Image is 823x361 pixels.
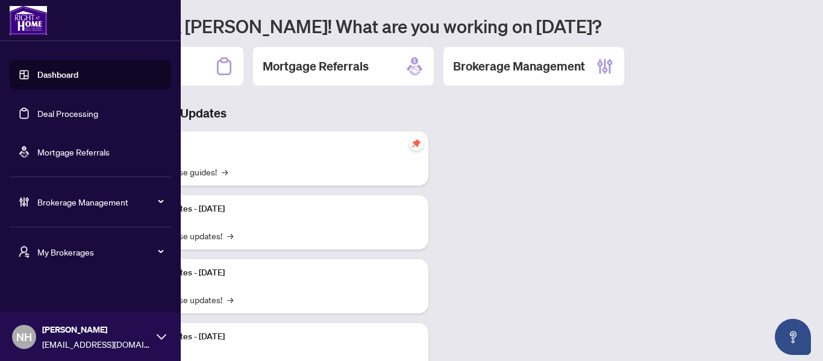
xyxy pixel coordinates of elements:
span: NH [16,328,32,345]
h2: Mortgage Referrals [263,58,369,75]
span: [PERSON_NAME] [42,323,151,336]
span: pushpin [409,136,424,151]
span: → [227,293,233,306]
button: Open asap [775,319,811,355]
p: Platform Updates - [DATE] [127,330,419,344]
span: Brokerage Management [37,195,163,209]
span: → [222,165,228,178]
span: [EMAIL_ADDRESS][DOMAIN_NAME] [42,337,151,351]
p: Platform Updates - [DATE] [127,266,419,280]
p: Self-Help [127,139,419,152]
span: My Brokerages [37,245,163,259]
h3: Brokerage & Industry Updates [63,105,428,122]
span: user-switch [18,246,30,258]
h2: Brokerage Management [453,58,585,75]
p: Platform Updates - [DATE] [127,202,419,216]
h1: Welcome back [PERSON_NAME]! What are you working on [DATE]? [63,14,809,37]
a: Dashboard [37,69,78,80]
span: → [227,229,233,242]
a: Deal Processing [37,108,98,119]
img: logo [10,6,47,35]
a: Mortgage Referrals [37,146,110,157]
